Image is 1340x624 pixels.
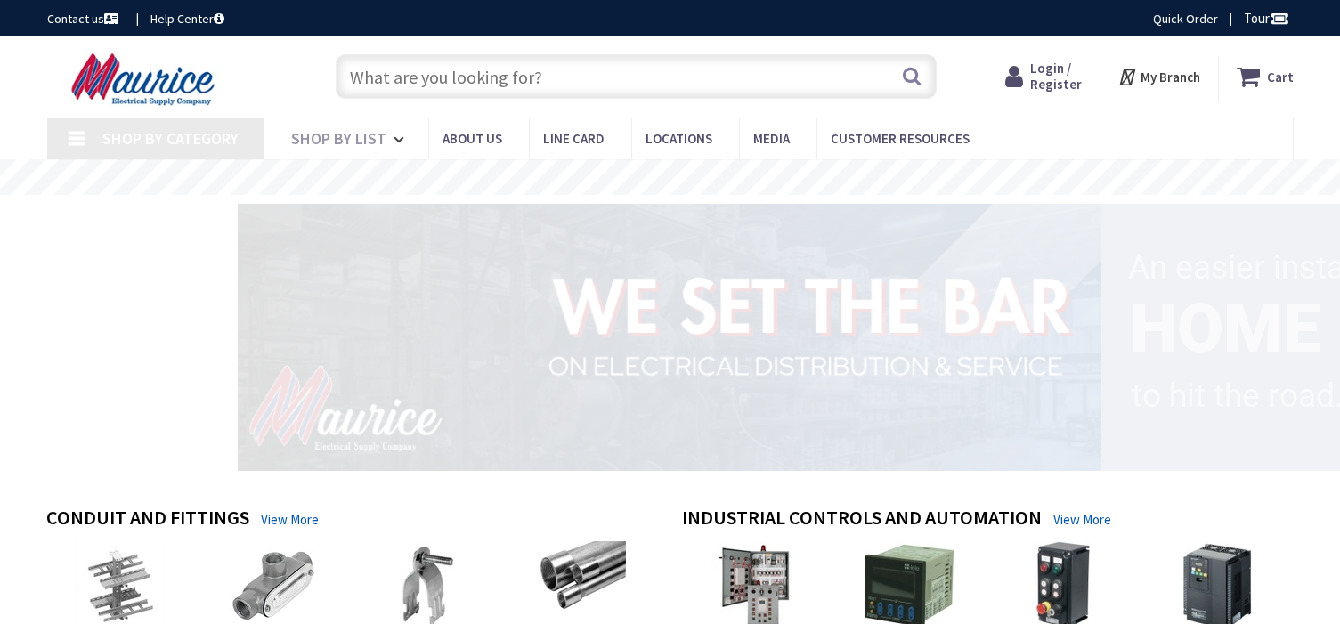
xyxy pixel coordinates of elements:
[831,130,970,147] span: Customer Resources
[1053,510,1111,529] a: View More
[150,10,224,28] a: Help Center
[646,130,712,147] span: Locations
[261,510,319,529] a: View More
[1244,10,1289,27] span: Tour
[753,130,790,147] span: Media
[47,52,244,107] img: Maurice Electrical Supply Company
[47,10,122,28] a: Contact us
[336,54,937,99] input: What are you looking for?
[102,128,239,149] span: Shop By Category
[1141,69,1200,85] strong: My Branch
[1030,60,1082,93] span: Login / Register
[543,130,605,147] span: Line Card
[291,128,386,149] span: Shop By List
[1237,61,1294,93] a: Cart
[1153,10,1218,28] a: Quick Order
[1005,61,1082,93] a: Login / Register
[443,130,502,147] span: About us
[508,168,833,188] rs-layer: Free Same Day Pickup at 15 Locations
[1267,61,1294,93] strong: Cart
[216,199,1109,474] img: 1_1.png
[682,506,1042,532] h4: Industrial Controls and Automation
[1117,61,1200,93] div: My Branch
[46,506,249,532] h4: Conduit and Fittings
